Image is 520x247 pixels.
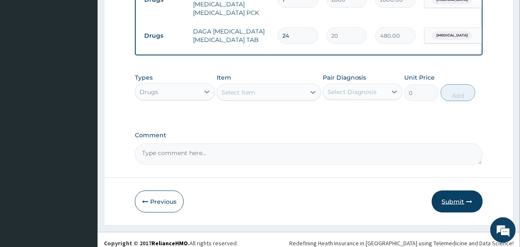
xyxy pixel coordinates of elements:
[441,84,475,101] button: Add
[323,73,366,82] label: Pair Diagnosis
[135,132,482,139] label: Comment
[151,239,188,247] a: RelianceHMO
[432,31,472,40] span: [MEDICAL_DATA]
[140,88,158,96] div: Drugs
[432,191,483,213] button: Submit
[139,4,159,25] div: Minimize live chat window
[49,71,117,157] span: We're online!
[135,74,153,81] label: Types
[221,88,255,97] div: Select Item
[404,73,435,82] label: Unit Price
[4,161,162,190] textarea: Type your message and hit 'Enter'
[217,73,231,82] label: Item
[140,28,189,44] td: Drugs
[104,239,190,247] strong: Copyright © 2017 .
[44,47,143,58] div: Chat with us now
[16,42,34,64] img: d_794563401_company_1708531726252_794563401
[327,88,377,96] div: Select Diagnosis
[135,191,184,213] button: Previous
[189,23,274,48] td: DAGA [MEDICAL_DATA] [MEDICAL_DATA] TAB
